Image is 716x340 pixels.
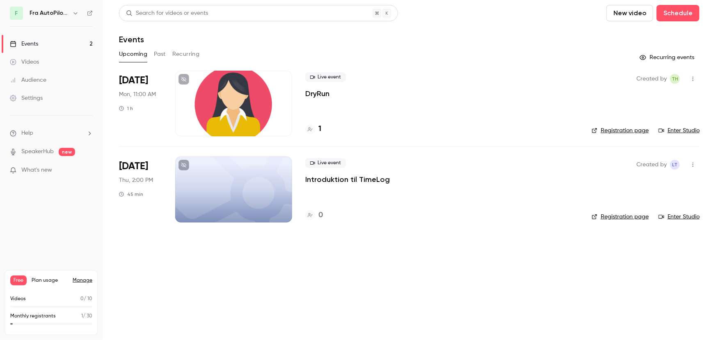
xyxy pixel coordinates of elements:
h1: Events [119,34,144,44]
span: new [59,148,75,156]
a: Registration page [592,213,649,221]
span: LT [673,160,678,170]
span: Lucaas Taxgaard [670,160,680,170]
p: Monthly registrants [10,312,56,320]
span: [DATE] [119,74,148,87]
a: Enter Studio [659,213,700,221]
span: Free [10,276,27,285]
p: / 30 [81,312,92,320]
span: What's new [21,166,52,175]
div: Events [10,40,38,48]
a: Manage [73,277,92,284]
h4: 1 [318,124,321,135]
div: Search for videos or events [126,9,208,18]
button: Recurring [172,48,200,61]
span: TH [672,74,678,84]
span: Live event [305,158,346,168]
span: Mon, 11:00 AM [119,90,156,99]
a: 0 [305,210,323,221]
button: Past [154,48,166,61]
span: 0 [80,296,84,301]
li: help-dropdown-opener [10,129,93,138]
div: Sep 8 Mon, 11:00 AM (Europe/Copenhagen) [119,71,162,136]
h4: 0 [318,210,323,221]
span: Plan usage [32,277,68,284]
div: Videos [10,58,39,66]
div: Sep 25 Thu, 2:00 PM (Europe/Berlin) [119,156,162,222]
div: 45 min [119,191,143,198]
a: 1 [305,124,321,135]
span: Thu, 2:00 PM [119,176,153,184]
span: Thomas Herskind [670,74,680,84]
div: Audience [10,76,46,84]
span: [DATE] [119,160,148,173]
span: Created by [636,160,667,170]
a: DryRun [305,89,329,99]
button: Upcoming [119,48,147,61]
p: Videos [10,295,26,303]
div: 1 h [119,105,133,112]
a: Registration page [592,126,649,135]
a: Enter Studio [659,126,700,135]
button: Recurring events [636,51,700,64]
span: Live event [305,72,346,82]
p: / 10 [80,295,92,303]
a: Introduktion til TimeLog [305,175,390,184]
a: SpeakerHub [21,147,54,156]
span: F [15,9,18,18]
div: Settings [10,94,43,102]
h6: Fra AutoPilot til TimeLog [30,9,69,17]
span: 1 [81,314,83,319]
span: Help [21,129,33,138]
span: Created by [636,74,667,84]
button: New video [606,5,653,21]
button: Schedule [657,5,700,21]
